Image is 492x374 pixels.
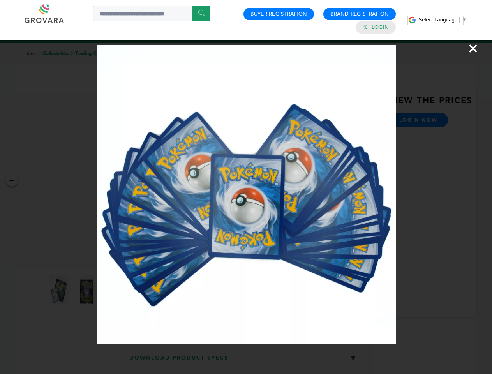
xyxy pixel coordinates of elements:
[330,11,389,18] a: Brand Registration
[250,11,307,18] a: Buyer Registration
[93,6,210,21] input: Search a product or brand...
[468,37,478,59] span: ×
[97,45,396,344] img: Image Preview
[462,17,467,23] span: ▼
[418,17,457,23] span: Select Language
[372,24,389,31] a: Login
[418,17,467,23] a: Select Language​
